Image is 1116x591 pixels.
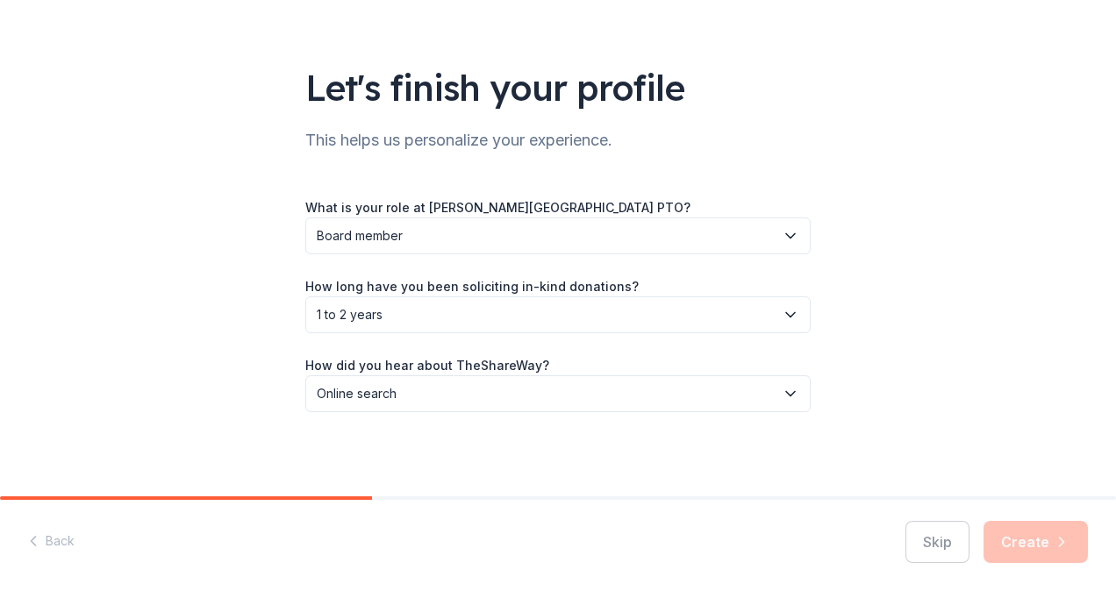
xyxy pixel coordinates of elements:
label: How long have you been soliciting in-kind donations? [305,278,639,295]
button: Online search [305,375,811,412]
span: Board member [317,225,775,246]
button: 1 to 2 years [305,296,811,333]
label: What is your role at [PERSON_NAME][GEOGRAPHIC_DATA] PTO? [305,199,690,217]
button: Board member [305,217,811,254]
span: 1 to 2 years [317,304,775,325]
div: Let's finish your profile [305,63,811,112]
label: How did you hear about TheShareWay? [305,357,549,374]
span: Online search [317,383,775,404]
div: This helps us personalize your experience. [305,126,811,154]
